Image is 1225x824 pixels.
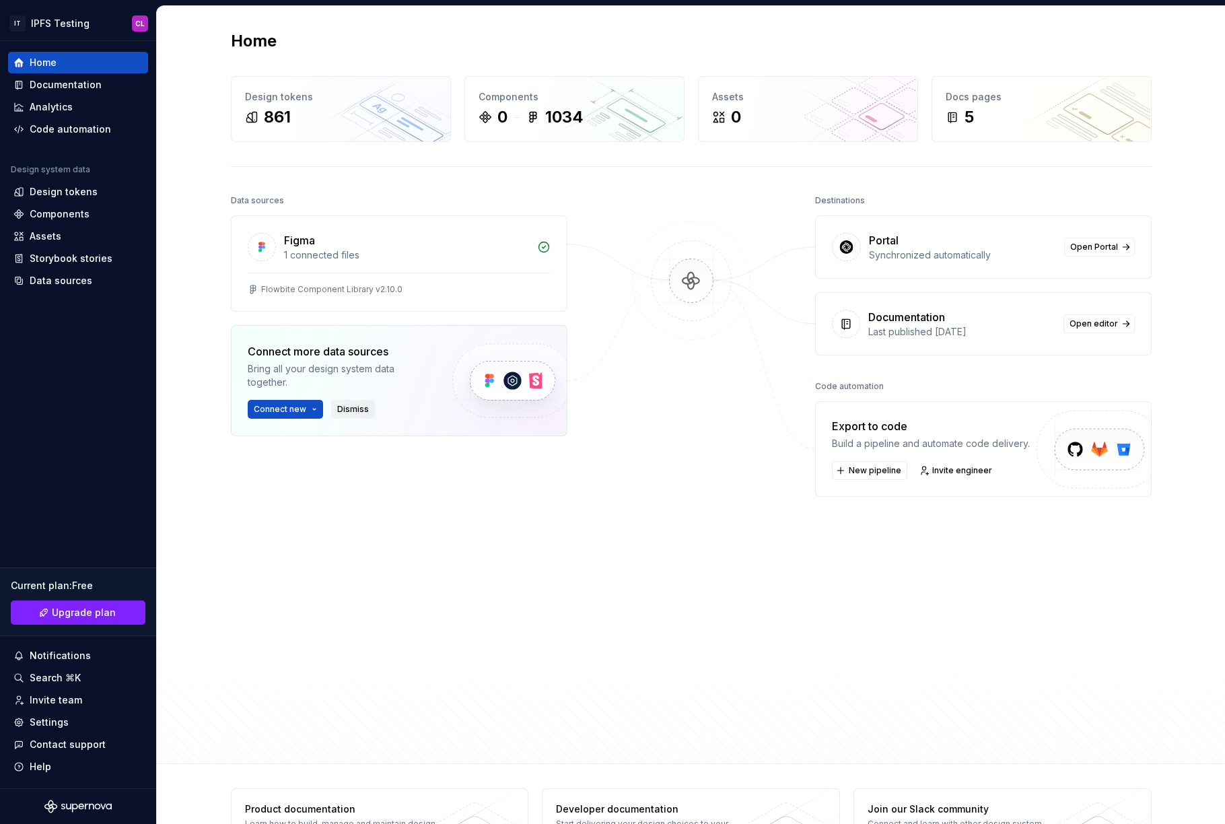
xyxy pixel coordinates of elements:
[8,181,148,203] a: Design tokens
[832,418,1030,434] div: Export to code
[932,465,992,476] span: Invite engineer
[11,579,145,592] div: Current plan : Free
[30,230,61,243] div: Assets
[869,232,899,248] div: Portal
[868,309,945,325] div: Documentation
[8,248,148,269] a: Storybook stories
[231,76,451,142] a: Design tokens861
[8,118,148,140] a: Code automation
[698,76,918,142] a: Assets0
[135,18,145,29] div: CL
[545,106,584,128] div: 1034
[30,252,112,265] div: Storybook stories
[9,15,26,32] div: IT
[8,689,148,711] a: Invite team
[965,106,974,128] div: 5
[30,760,51,774] div: Help
[30,649,91,662] div: Notifications
[8,756,148,778] button: Help
[815,377,884,396] div: Code automation
[30,78,102,92] div: Documentation
[331,400,375,419] button: Dismiss
[868,802,1063,816] div: Join our Slack community
[30,123,111,136] div: Code automation
[8,645,148,666] button: Notifications
[31,17,90,30] div: IPFS Testing
[11,164,90,175] div: Design system data
[1064,238,1135,256] a: Open Portal
[8,712,148,733] a: Settings
[497,106,508,128] div: 0
[30,207,90,221] div: Components
[8,667,148,689] button: Search ⌘K
[30,716,69,729] div: Settings
[248,400,323,419] button: Connect new
[30,100,73,114] div: Analytics
[8,96,148,118] a: Analytics
[30,671,81,685] div: Search ⌘K
[712,90,904,104] div: Assets
[30,185,98,199] div: Design tokens
[245,90,437,104] div: Design tokens
[261,284,403,295] div: Flowbite Component Library v2.10.0
[30,274,92,287] div: Data sources
[284,248,529,262] div: 1 connected files
[479,90,670,104] div: Components
[8,270,148,291] a: Data sources
[30,738,106,751] div: Contact support
[832,461,907,480] button: New pipeline
[869,248,1056,262] div: Synchronized automatically
[284,232,315,248] div: Figma
[8,226,148,247] a: Assets
[264,106,291,128] div: 861
[254,404,306,415] span: Connect new
[44,800,112,813] svg: Supernova Logo
[932,76,1152,142] a: Docs pages5
[245,802,441,816] div: Product documentation
[30,56,57,69] div: Home
[731,106,741,128] div: 0
[556,802,752,816] div: Developer documentation
[248,343,429,359] div: Connect more data sources
[8,734,148,755] button: Contact support
[248,362,429,389] div: Bring all your design system data together.
[337,404,369,415] span: Dismiss
[1070,242,1118,252] span: Open Portal
[946,90,1137,104] div: Docs pages
[11,600,145,625] a: Upgrade plan
[8,52,148,73] a: Home
[1063,314,1135,333] a: Open editor
[8,74,148,96] a: Documentation
[8,203,148,225] a: Components
[1070,318,1118,329] span: Open editor
[231,30,277,52] h2: Home
[464,76,685,142] a: Components01034
[52,606,116,619] span: Upgrade plan
[30,693,82,707] div: Invite team
[832,437,1030,450] div: Build a pipeline and automate code delivery.
[815,191,865,210] div: Destinations
[231,215,567,312] a: Figma1 connected filesFlowbite Component Library v2.10.0
[868,325,1055,339] div: Last published [DATE]
[231,191,284,210] div: Data sources
[849,465,901,476] span: New pipeline
[3,9,153,38] button: ITIPFS TestingCL
[915,461,998,480] a: Invite engineer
